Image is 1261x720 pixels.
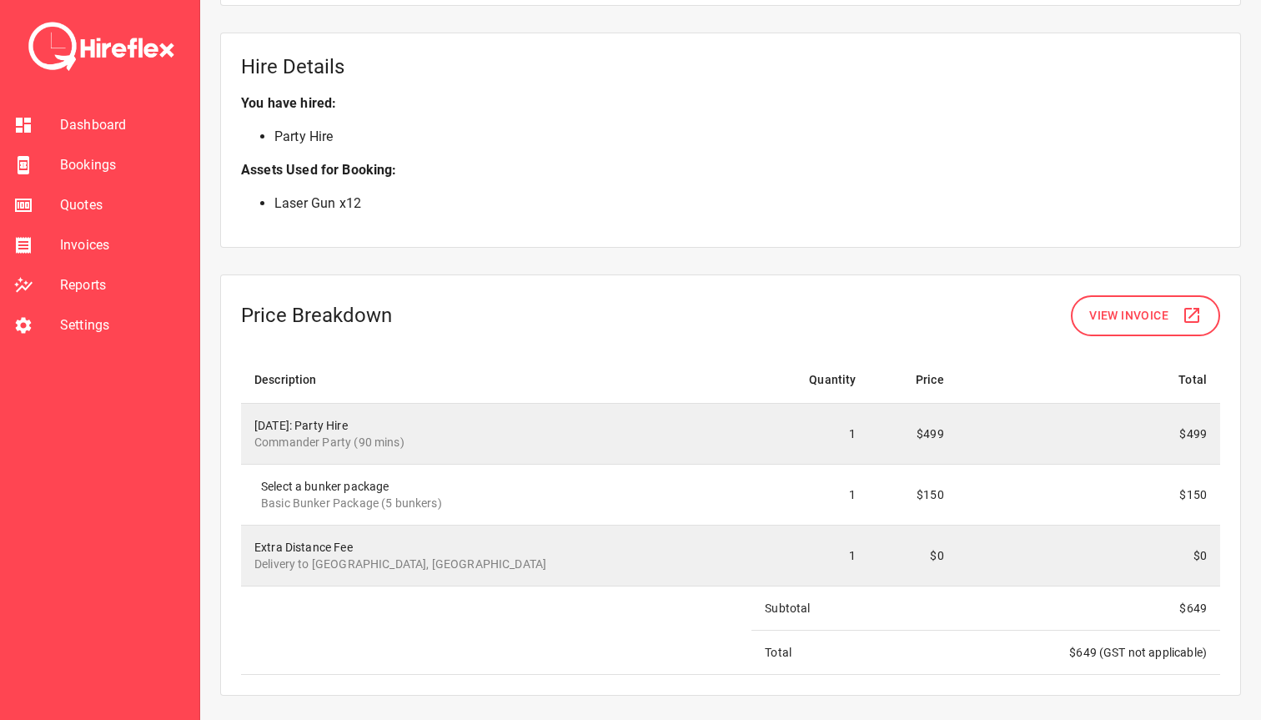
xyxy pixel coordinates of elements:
[254,417,738,451] div: [DATE]: Party Hire
[869,403,957,464] td: $499
[1089,305,1168,326] span: View Invoice
[869,464,957,525] td: $150
[751,586,957,630] td: Subtotal
[60,275,186,295] span: Reports
[60,315,186,335] span: Settings
[869,356,957,404] th: Price
[957,586,1220,630] td: $ 649
[241,160,1220,180] p: Assets Used for Booking:
[274,194,1220,214] li: Laser Gun x 12
[60,155,186,175] span: Bookings
[869,525,957,586] td: $0
[751,525,869,586] td: 1
[241,356,751,404] th: Description
[241,53,1220,80] h5: Hire Details
[751,403,869,464] td: 1
[957,356,1220,404] th: Total
[751,464,869,525] td: 1
[254,434,738,451] p: Commander Party (90 mins)
[957,464,1220,525] td: $150
[261,478,738,511] div: Select a bunker package
[254,556,738,572] p: Delivery to [GEOGRAPHIC_DATA], [GEOGRAPHIC_DATA]
[60,235,186,255] span: Invoices
[274,127,1220,147] li: Party Hire
[261,495,738,511] p: Basic Bunker Package (5 bunkers)
[957,630,1220,674] td: $ 649 (GST not applicable)
[241,302,392,329] h5: Price Breakdown
[241,93,1220,113] p: You have hired:
[751,356,869,404] th: Quantity
[751,630,957,674] td: Total
[60,115,186,135] span: Dashboard
[957,403,1220,464] td: $499
[254,539,738,572] div: Extra Distance Fee
[60,195,186,215] span: Quotes
[957,525,1220,586] td: $0
[1071,295,1220,336] button: View Invoice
